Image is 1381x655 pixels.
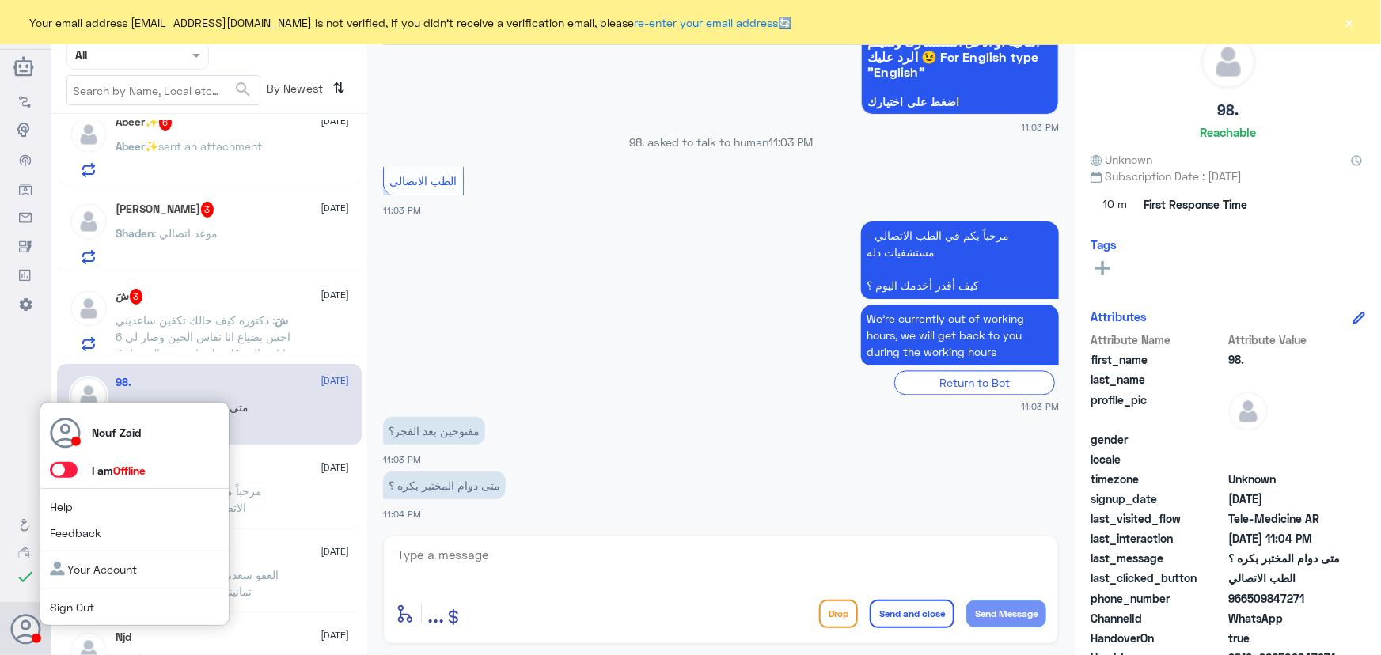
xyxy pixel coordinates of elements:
h5: 98. [1217,101,1239,119]
a: Sign Out [50,600,94,614]
span: [DATE] [321,114,350,128]
input: Search by Name, Local etc… [67,76,260,104]
span: 11:03 PM [768,135,813,149]
span: Unknown [1228,471,1343,487]
span: null [1228,431,1343,448]
img: defaultAdmin.png [69,376,108,415]
p: 5/9/2025, 11:03 PM [861,221,1059,299]
h6: Tags [1091,237,1117,252]
span: HandoverOn [1091,630,1225,646]
span: Attribute Value [1228,331,1343,348]
h6: Attributes [1091,309,1147,324]
h6: Reachable [1200,125,1256,139]
button: Avatar [10,614,40,644]
span: [DATE] [321,373,350,388]
span: Abeer✨ [116,139,159,153]
span: Subscription Date : [DATE] [1091,168,1365,184]
span: gender [1091,431,1225,448]
span: [DATE] [321,628,350,642]
span: phone_number [1091,590,1225,607]
h5: Abeer✨ [116,115,173,131]
span: Shaden [116,226,154,240]
span: timezone [1091,471,1225,487]
span: By Newest [260,75,327,107]
button: Drop [819,600,858,628]
button: Send Message [966,600,1046,627]
span: null [1228,451,1343,468]
span: اضغط على اختيارك [867,96,1053,108]
p: 5/9/2025, 11:04 PM [383,471,506,499]
span: last_clicked_button [1091,570,1225,586]
img: defaultAdmin.png [69,115,108,154]
p: 5/9/2025, 11:03 PM [383,417,485,445]
a: Help [50,500,73,513]
h5: شَ [116,289,143,305]
img: defaultAdmin.png [69,289,108,328]
span: : متى دوام المختبر بكره ؟ [132,400,249,414]
span: 98. [1228,351,1343,368]
span: ChannelId [1091,610,1225,627]
span: 11:03 PM [383,205,421,215]
button: ... [427,596,444,631]
p: 5/9/2025, 11:03 PM [861,305,1059,365]
p: 98. asked to talk to human [383,134,1059,150]
span: Your email address [EMAIL_ADDRESS][DOMAIN_NAME] is not verified, if you didn't receive a verifica... [30,14,792,31]
span: [DATE] [321,460,350,475]
h5: 98. [116,376,132,389]
img: defaultAdmin.png [69,202,108,241]
span: search [233,80,252,99]
span: متى دوام المختبر بكره ؟ [1228,550,1343,566]
button: search [233,77,252,103]
span: 11:03 PM [383,454,421,464]
span: Offline [113,464,146,477]
span: locale [1091,451,1225,468]
span: 3 [201,202,214,218]
span: : موعد اتصالي [154,226,218,240]
span: 2025-04-13T20:55:37.061Z [1228,490,1343,507]
i: ⇅ [333,75,346,101]
span: 2 [1228,610,1343,627]
span: Attribute Name [1091,331,1225,348]
span: last_visited_flow [1091,510,1225,527]
span: ... [427,599,444,627]
span: last_interaction [1091,530,1225,547]
span: [DATE] [321,544,350,558]
span: last_name [1091,371,1225,388]
p: Nouf Zaid [92,424,141,441]
button: Send and close [870,600,954,628]
span: I am [92,464,146,477]
span: 2025-09-05T20:04:06.855Z [1228,530,1343,547]
span: شَ [275,313,289,327]
span: [DATE] [321,201,350,215]
img: defaultAdmin.png [1201,35,1255,89]
span: 10 m [1091,191,1138,219]
a: re-enter your email address [635,16,779,29]
span: 3 [130,289,143,305]
span: : دكتوره كيف حالك تكفين ساعديني احس بضياع انا نفاس الحين وصار لي 6 ايام والده قلتي لي استخدم الغس... [116,313,291,426]
i: check [16,567,35,586]
span: sent an attachment [159,139,263,153]
span: 98. [116,400,132,414]
h5: Shaden AlNasser [116,202,214,218]
span: 11:03 PM [1021,399,1059,413]
span: First Response Time [1144,196,1247,213]
button: × [1341,14,1357,30]
a: Feedback [50,526,101,540]
span: profile_pic [1091,392,1225,428]
span: 11:04 PM [383,509,421,519]
a: Your Account [50,562,137,576]
span: Tele-Medicine AR [1228,510,1343,527]
span: 11:03 PM [1021,120,1059,134]
span: true [1228,630,1343,646]
span: [DATE] [321,288,350,302]
span: 6 [159,115,173,131]
span: الطب الاتصالي [390,174,457,187]
div: Return to Bot [894,371,1055,396]
span: 966509847271 [1228,590,1343,607]
span: signup_date [1091,490,1225,507]
h5: Njd [116,630,132,644]
span: Unknown [1091,151,1152,168]
span: last_message [1091,550,1225,566]
span: first_name [1091,351,1225,368]
img: defaultAdmin.png [1228,392,1268,431]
